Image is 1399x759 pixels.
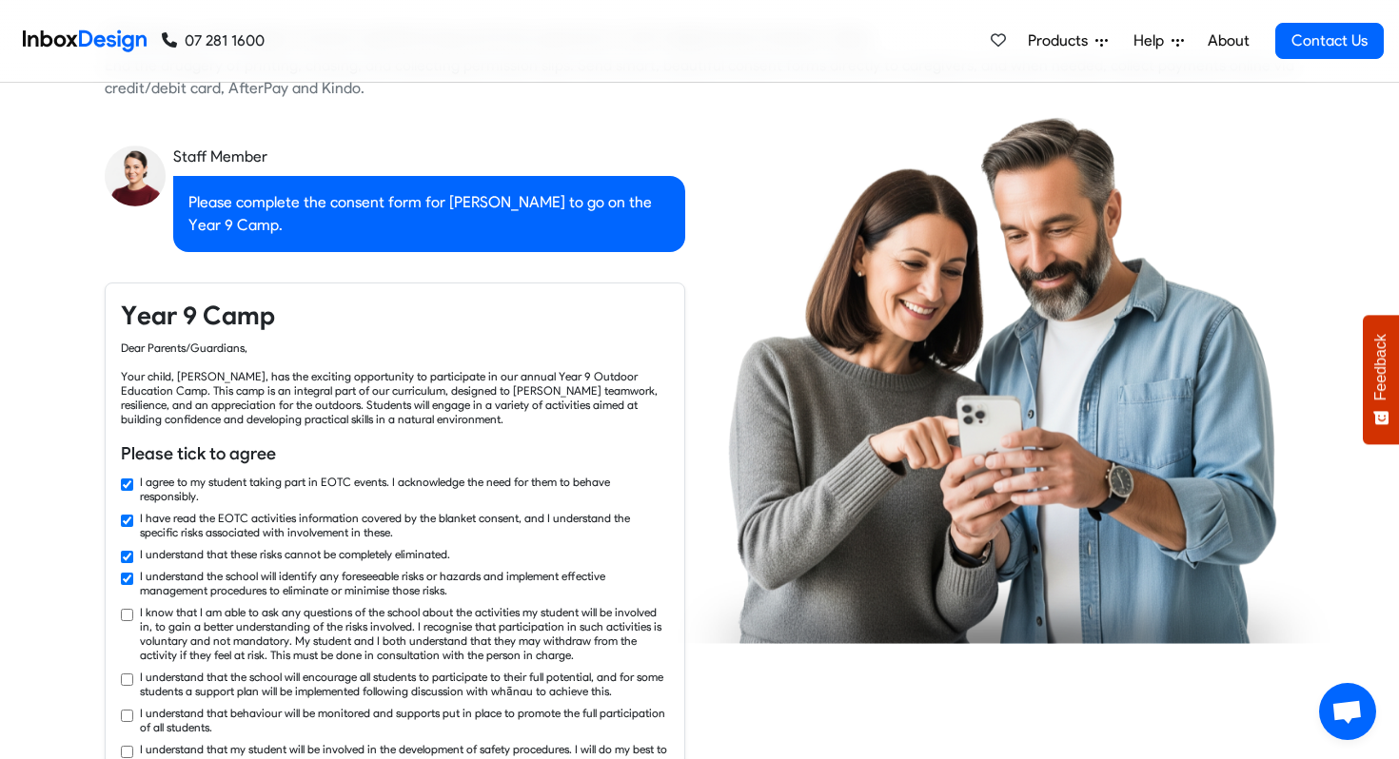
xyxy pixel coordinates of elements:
label: I agree to my student taking part in EOTC events. I acknowledge the need for them to behave respo... [140,475,669,503]
label: I understand the school will identify any foreseeable risks or hazards and implement effective ma... [140,569,669,597]
label: I know that I am able to ask any questions of the school about the activities my student will be ... [140,605,669,662]
h4: Year 9 Camp [121,299,669,333]
div: Staff Member [173,146,685,168]
div: Please complete the consent form for [PERSON_NAME] to go on the Year 9 Camp. [173,176,685,252]
button: Feedback - Show survey [1363,315,1399,444]
label: I understand that behaviour will be monitored and supports put in place to promote the full parti... [140,706,669,734]
a: Help [1126,22,1192,60]
a: 07 281 1600 [162,29,265,52]
label: I understand that the school will encourage all students to participate to their full potential, ... [140,670,669,698]
span: Products [1028,29,1095,52]
a: Open chat [1319,683,1376,740]
a: Products [1020,22,1115,60]
a: About [1202,22,1254,60]
a: Contact Us [1275,23,1384,59]
span: Help [1133,29,1172,52]
label: I have read the EOTC activities information covered by the blanket consent, and I understand the ... [140,511,669,539]
label: I understand that these risks cannot be completely eliminated. [140,547,450,561]
div: Dear Parents/Guardians, Your child, [PERSON_NAME], has the exciting opportunity to participate in... [121,341,669,426]
img: staff_avatar.png [105,146,166,206]
h6: Please tick to agree [121,441,669,466]
span: Feedback [1372,334,1389,400]
img: parents_using_phone.png [678,116,1330,643]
